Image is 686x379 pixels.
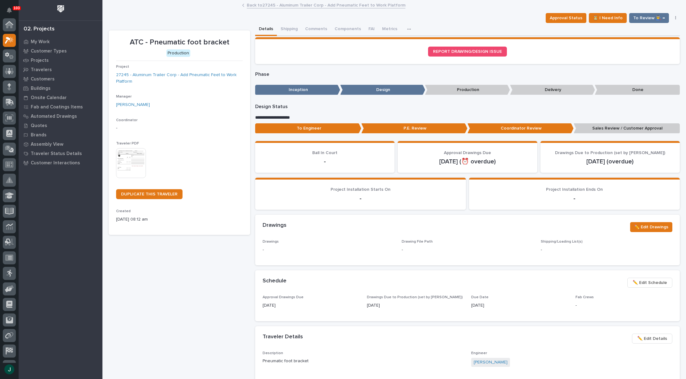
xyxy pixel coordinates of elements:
[633,14,665,22] span: To Review 👨‍🏭 →
[19,102,102,112] a: Fab and Coatings Items
[55,3,66,15] img: Workspace Logo
[19,112,102,121] a: Automated Drawings
[19,149,102,158] a: Traveler Status Details
[19,56,102,65] a: Projects
[548,158,672,165] p: [DATE] (overdue)
[428,47,507,57] a: REPORT DRAWING/DESIGN ISSUE
[632,334,672,344] button: ✏️ Edit Details
[263,240,279,244] span: Drawings
[595,85,680,95] p: Done
[255,71,680,77] p: Phase
[378,23,401,36] button: Metrics
[19,74,102,84] a: Customers
[263,351,283,355] span: Description
[166,49,190,57] div: Production
[589,13,627,23] button: ⏳ I Need Info
[8,7,16,17] div: Notifications103
[471,351,487,355] span: Engineer
[471,302,568,309] p: [DATE]
[247,1,405,8] a: Back to27245 - Aluminum Trailer Corp - Add Pneumatic Feet to Work Platform
[255,104,680,110] p: Design Status
[31,123,47,129] p: Quotes
[263,158,387,165] p: -
[24,26,55,33] div: 02. Projects
[546,13,586,23] button: Approval Status
[550,14,582,22] span: Approval Status
[263,247,394,253] p: -
[116,189,183,199] a: DUPLICATE THIS TRAVELER
[31,114,77,119] p: Automated Drawings
[365,23,378,36] button: FAI
[405,158,530,165] p: [DATE] (⏰ overdue)
[255,23,277,36] button: Details
[444,151,491,155] span: Approval Drawings Due
[471,295,489,299] span: Due Date
[312,151,337,155] span: Ball In Court
[31,151,82,157] p: Traveler Status Details
[19,37,102,46] a: My Work
[116,65,129,69] span: Project
[301,23,331,36] button: Comments
[19,158,102,167] a: Customer Interactions
[116,95,132,98] span: Manager
[367,302,464,309] p: [DATE]
[467,123,574,134] p: Coordinator Review
[19,84,102,93] a: Buildings
[263,334,303,340] h2: Traveler Details
[263,358,464,364] p: Pneumatic foot bracket
[116,125,243,131] p: -
[630,222,672,232] button: ✏️ Edit Drawings
[637,335,667,342] span: ✏️ Edit Details
[629,13,669,23] button: To Review 👨‍🏭 →
[31,132,47,138] p: Brands
[510,85,595,95] p: Delivery
[19,46,102,56] a: Customer Types
[31,67,52,73] p: Travelers
[541,240,583,244] span: Shipping/Loading List(s)
[31,76,55,82] p: Customers
[19,65,102,74] a: Travelers
[31,48,67,54] p: Customer Types
[402,240,433,244] span: Drawing File Path
[633,279,667,286] span: ✏️ Edit Schedule
[263,195,458,202] p: -
[263,302,359,309] p: [DATE]
[19,139,102,149] a: Assembly View
[116,118,138,122] span: Coordinator
[116,102,150,108] a: [PERSON_NAME]
[121,192,178,196] span: DUPLICATE THIS TRAVELER
[574,123,680,134] p: Sales Review / Customer Approval
[575,295,594,299] span: Fab Crews
[476,195,672,202] p: -
[263,222,287,229] h2: Drawings
[31,160,80,166] p: Customer Interactions
[340,85,425,95] p: Design
[263,295,304,299] span: Approval Drawings Due
[31,142,63,147] p: Assembly View
[277,23,301,36] button: Shipping
[14,6,20,10] p: 103
[255,85,340,95] p: Inception
[433,49,502,54] span: REPORT DRAWING/DESIGN ISSUE
[19,93,102,102] a: Onsite Calendar
[367,295,463,299] span: Drawings Due to Production (set by [PERSON_NAME])
[116,209,131,213] span: Created
[425,85,510,95] p: Production
[555,151,665,155] span: Drawings Due to Production (set by [PERSON_NAME])
[116,38,243,47] p: ATC - Pneumatic foot bracket
[31,39,50,45] p: My Work
[116,216,243,223] p: [DATE] 08:12 am
[474,359,508,366] a: [PERSON_NAME]
[255,123,361,134] p: To Engineer
[541,247,672,253] p: -
[331,23,365,36] button: Components
[331,187,390,192] span: Project Installation Starts On
[263,278,287,285] h2: Schedule
[31,58,49,63] p: Projects
[402,247,403,253] p: -
[31,95,67,101] p: Onsite Calendar
[116,72,243,85] a: 27245 - Aluminum Trailer Corp - Add Pneumatic Feet to Work Platform
[116,142,139,145] span: Traveler PDF
[593,14,623,22] span: ⏳ I Need Info
[575,302,672,309] p: -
